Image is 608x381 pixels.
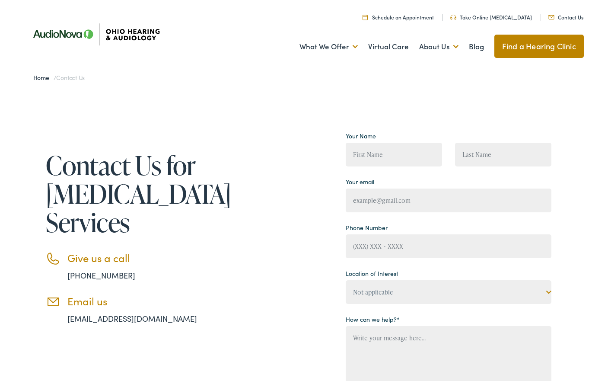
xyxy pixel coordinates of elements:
a: About Us [419,31,458,63]
a: Schedule an Appointment [363,13,434,21]
span: / [33,73,85,82]
a: Home [33,73,54,82]
a: Take Online [MEDICAL_DATA] [450,13,532,21]
label: Your email [346,177,374,186]
input: (XXX) XXX - XXXX [346,234,551,258]
img: Headphones icone to schedule online hearing test in Cincinnati, OH [450,15,456,20]
input: example@gmail.com [346,189,551,212]
h3: Email us [67,295,223,307]
input: Last Name [455,143,551,166]
img: Mail icon representing email contact with Ohio Hearing in Cincinnati, OH [548,15,554,19]
label: Location of Interest [346,269,398,278]
label: How can we help? [346,315,400,324]
input: First Name [346,143,442,166]
label: Phone Number [346,223,388,232]
a: Virtual Care [368,31,409,63]
a: What We Offer [299,31,358,63]
img: Calendar Icon to schedule a hearing appointment in Cincinnati, OH [363,14,368,20]
a: Find a Hearing Clinic [494,35,584,58]
a: Blog [469,31,484,63]
a: [PHONE_NUMBER] [67,270,135,281]
a: Contact Us [548,13,583,21]
h3: Give us a call [67,252,223,264]
span: Contact Us [56,73,85,82]
h1: Contact Us for [MEDICAL_DATA] Services [46,151,223,237]
label: Your Name [346,131,376,141]
a: [EMAIL_ADDRESS][DOMAIN_NAME] [67,313,197,324]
